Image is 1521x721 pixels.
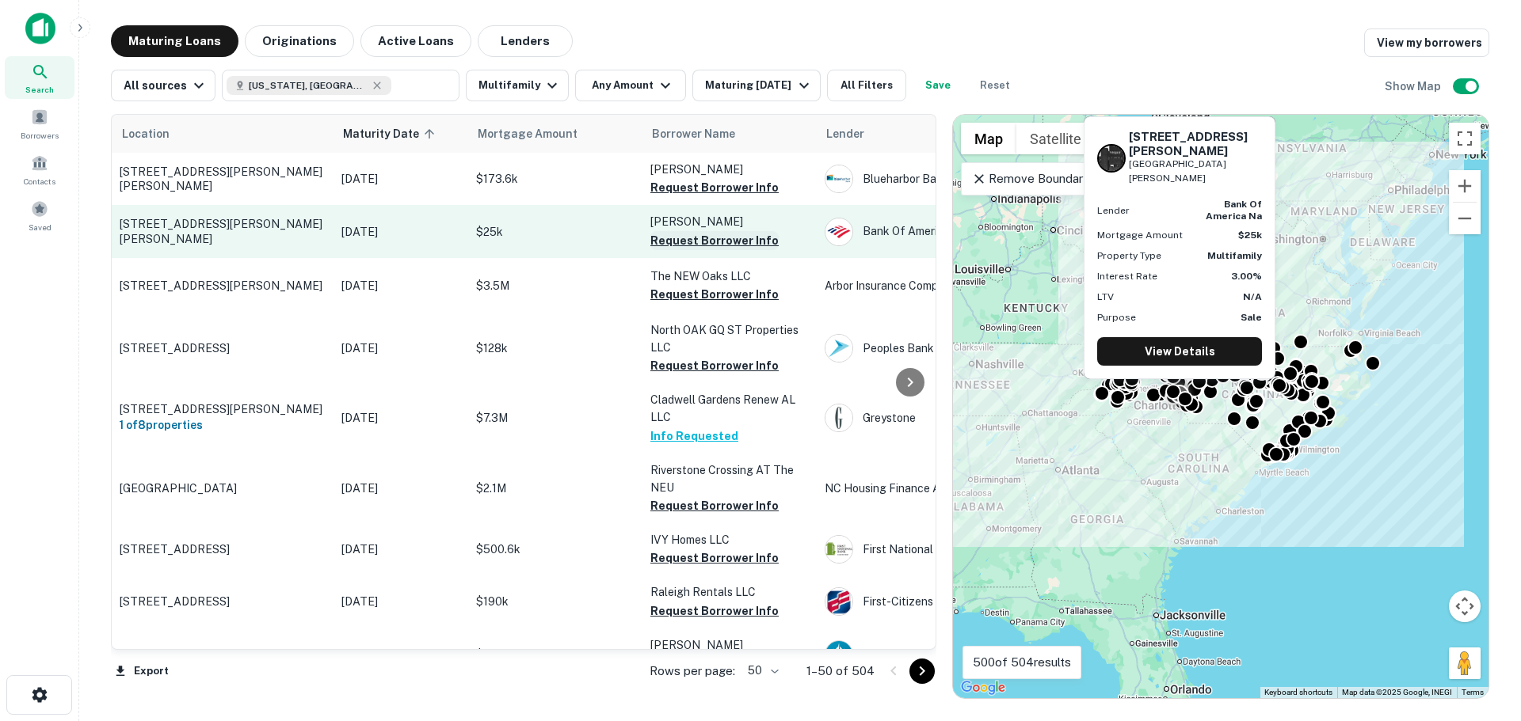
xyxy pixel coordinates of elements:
[1097,337,1262,366] a: View Details
[1129,157,1262,187] p: [GEOGRAPHIC_DATA][PERSON_NAME]
[1097,203,1130,218] p: Lender
[111,25,238,57] button: Maturing Loans
[1206,199,1262,221] strong: bank of america na
[825,165,1062,193] div: Blueharbor Bank
[806,662,875,681] p: 1–50 of 504
[650,231,779,250] button: Request Borrower Info
[25,83,54,96] span: Search
[21,129,59,142] span: Borrowers
[575,70,686,101] button: Any Amount
[971,169,1089,188] p: Remove Boundary
[650,461,809,496] p: Riverstone Crossing AT The NEU
[1264,687,1332,698] button: Keyboard shortcuts
[652,124,735,143] span: Borrower Name
[476,170,635,188] p: $173.6k
[476,480,635,497] p: $2.1M
[1449,203,1481,234] button: Zoom out
[476,593,635,610] p: $190k
[650,321,809,356] p: North OAK GQ ST Properties LLC
[1097,290,1114,304] p: LTV
[1207,250,1262,261] strong: Multifamily
[5,102,74,145] a: Borrowers
[476,223,635,241] p: $25k
[826,124,864,143] span: Lender
[642,115,817,153] th: Borrower Name
[120,416,326,434] h6: 1 of 8 properties
[478,25,573,57] button: Lenders
[360,25,471,57] button: Active Loans
[1364,28,1489,57] a: View my borrowers
[29,221,51,233] span: Saved
[466,70,569,101] button: Multifamily
[1016,123,1095,154] button: Show satellite imagery
[124,76,208,95] div: All sources
[1462,688,1484,696] a: Terms
[120,165,326,193] p: [STREET_ADDRESS][PERSON_NAME][PERSON_NAME]
[825,588,852,615] img: picture
[957,677,1009,698] img: Google
[476,277,635,294] p: $3.5M
[24,175,55,188] span: Contacts
[5,194,74,237] div: Saved
[953,115,1489,698] div: 0 0
[650,662,735,681] p: Rows per page:
[341,593,460,610] p: [DATE]
[1097,228,1183,242] p: Mortgage Amount
[5,148,74,191] div: Contacts
[120,542,326,556] p: [STREET_ADDRESS]
[973,653,1071,672] p: 500 of 504 results
[650,496,779,515] button: Request Borrower Info
[825,404,1062,432] div: Greystone
[825,277,1062,294] p: Arbor Insurance Company
[825,335,852,362] img: picture
[650,601,779,620] button: Request Borrower Info
[909,658,935,684] button: Go to next page
[650,285,779,304] button: Request Borrower Info
[341,541,460,558] p: [DATE]
[5,56,74,99] a: Search
[1342,688,1452,696] span: Map data ©2025 Google, INEGI
[25,13,55,44] img: capitalize-icon.png
[476,409,635,427] p: $7.3M
[650,531,809,548] p: IVY Homes LLC
[341,170,460,188] p: [DATE]
[1449,590,1481,622] button: Map camera controls
[111,659,173,683] button: Export
[650,391,809,426] p: Cladwell Gardens Renew AL LLC
[1129,130,1262,158] h6: [STREET_ADDRESS][PERSON_NAME]
[692,70,820,101] button: Maturing [DATE]
[1241,312,1262,323] strong: Sale
[1442,594,1521,670] div: Chat Widget
[957,677,1009,698] a: Open this area in Google Maps (opens a new window)
[1231,271,1262,282] strong: 3.00%
[343,124,440,143] span: Maturity Date
[650,583,809,601] p: Raleigh Rentals LLC
[341,409,460,427] p: [DATE]
[705,76,813,95] div: Maturing [DATE]
[120,481,326,495] p: [GEOGRAPHIC_DATA]
[961,123,1016,154] button: Show street map
[120,341,326,355] p: [STREET_ADDRESS]
[913,70,963,101] button: Save your search to get updates of matches that match your search criteria.
[650,636,809,654] p: [PERSON_NAME]
[245,25,354,57] button: Originations
[341,480,460,497] p: [DATE]
[112,115,334,153] th: Location
[476,646,635,663] p: $204.8k
[120,279,326,293] p: [STREET_ADDRESS][PERSON_NAME]
[825,640,1062,669] div: Northpointe Bank
[478,124,598,143] span: Mortgage Amount
[825,480,1062,497] p: NC Housing Finance Agency
[1243,291,1262,302] strong: N/A
[341,340,460,357] p: [DATE]
[650,161,809,178] p: [PERSON_NAME]
[825,218,1062,246] div: Bank Of America
[249,78,368,93] span: [US_STATE], [GEOGRAPHIC_DATA]
[1449,123,1481,154] button: Toggle fullscreen view
[825,536,852,563] img: picture
[476,541,635,558] p: $500.6k
[341,277,460,294] p: [DATE]
[111,70,215,101] button: All sources
[1385,78,1443,95] h6: Show Map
